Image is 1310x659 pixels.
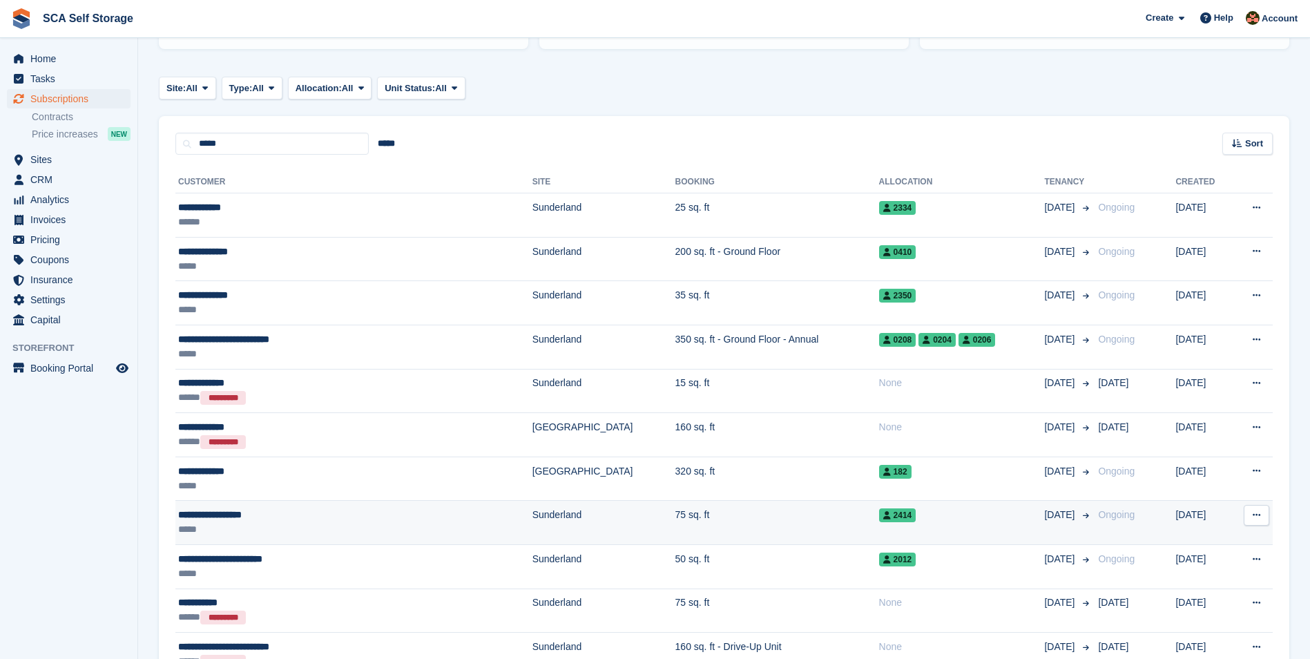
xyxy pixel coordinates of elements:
td: 75 sq. ft [675,589,879,633]
span: [DATE] [1044,508,1077,522]
a: menu [7,310,131,329]
span: [DATE] [1044,595,1077,610]
div: None [879,595,1045,610]
th: Booking [675,171,879,193]
a: menu [7,49,131,68]
td: Sunderland [532,237,675,281]
span: [DATE] [1098,421,1128,432]
td: [DATE] [1175,237,1231,281]
a: Contracts [32,111,131,124]
a: Price increases NEW [32,126,131,142]
td: 160 sq. ft [675,413,879,457]
span: Unit Status: [385,82,435,95]
td: [DATE] [1175,413,1231,457]
span: 0410 [879,245,916,259]
td: 50 sq. ft [675,544,879,589]
span: 0206 [959,333,996,347]
span: CRM [30,170,113,189]
span: [DATE] [1044,464,1077,479]
th: Site [532,171,675,193]
a: menu [7,89,131,108]
span: All [186,82,198,95]
td: [DATE] [1175,281,1231,325]
span: Storefront [12,341,137,355]
button: Site: All [159,77,216,99]
span: 0208 [879,333,916,347]
span: 2350 [879,289,916,303]
span: [DATE] [1044,288,1077,303]
a: menu [7,150,131,169]
a: menu [7,250,131,269]
span: 2414 [879,508,916,522]
span: Ongoing [1098,246,1135,257]
a: SCA Self Storage [37,7,139,30]
td: [DATE] [1175,589,1231,633]
span: Ongoing [1098,334,1135,345]
span: Pricing [30,230,113,249]
span: Tasks [30,69,113,88]
span: [DATE] [1044,245,1077,259]
td: [DATE] [1175,457,1231,501]
td: [DATE] [1175,501,1231,545]
img: stora-icon-8386f47178a22dfd0bd8f6a31ec36ba5ce8667c1dd55bd0f319d3a0aa187defe.svg [11,8,32,29]
th: Customer [175,171,532,193]
div: None [879,640,1045,654]
a: menu [7,190,131,209]
span: 2012 [879,553,916,566]
a: menu [7,270,131,289]
button: Unit Status: All [377,77,465,99]
td: 35 sq. ft [675,281,879,325]
span: Invoices [30,210,113,229]
th: Created [1175,171,1231,193]
button: Allocation: All [288,77,372,99]
td: Sunderland [532,589,675,633]
span: 2334 [879,201,916,215]
span: [DATE] [1098,597,1128,608]
td: [DATE] [1175,369,1231,413]
a: menu [7,210,131,229]
span: 0204 [918,333,956,347]
span: Sites [30,150,113,169]
td: 75 sq. ft [675,501,879,545]
td: Sunderland [532,281,675,325]
span: Settings [30,290,113,309]
button: Type: All [222,77,282,99]
td: 15 sq. ft [675,369,879,413]
span: Ongoing [1098,466,1135,477]
span: Home [30,49,113,68]
span: All [252,82,264,95]
span: Booking Portal [30,359,113,378]
span: [DATE] [1044,376,1077,390]
span: Capital [30,310,113,329]
a: menu [7,69,131,88]
div: None [879,420,1045,434]
span: All [342,82,354,95]
span: Site: [166,82,186,95]
a: menu [7,170,131,189]
span: [DATE] [1044,200,1077,215]
span: [DATE] [1044,552,1077,566]
span: Type: [229,82,253,95]
span: Coupons [30,250,113,269]
td: Sunderland [532,369,675,413]
span: Ongoing [1098,509,1135,520]
span: [DATE] [1044,640,1077,654]
td: 350 sq. ft - Ground Floor - Annual [675,325,879,369]
td: 25 sq. ft [675,193,879,238]
td: Sunderland [532,501,675,545]
td: 200 sq. ft - Ground Floor [675,237,879,281]
span: Ongoing [1098,289,1135,300]
span: Ongoing [1098,553,1135,564]
span: Create [1146,11,1173,25]
td: [DATE] [1175,193,1231,238]
td: Sunderland [532,193,675,238]
span: Ongoing [1098,202,1135,213]
div: None [879,376,1045,390]
td: Sunderland [532,325,675,369]
img: Sarah Race [1246,11,1260,25]
span: [DATE] [1098,377,1128,388]
span: Sort [1245,137,1263,151]
th: Tenancy [1044,171,1092,193]
span: [DATE] [1044,332,1077,347]
span: Help [1214,11,1233,25]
